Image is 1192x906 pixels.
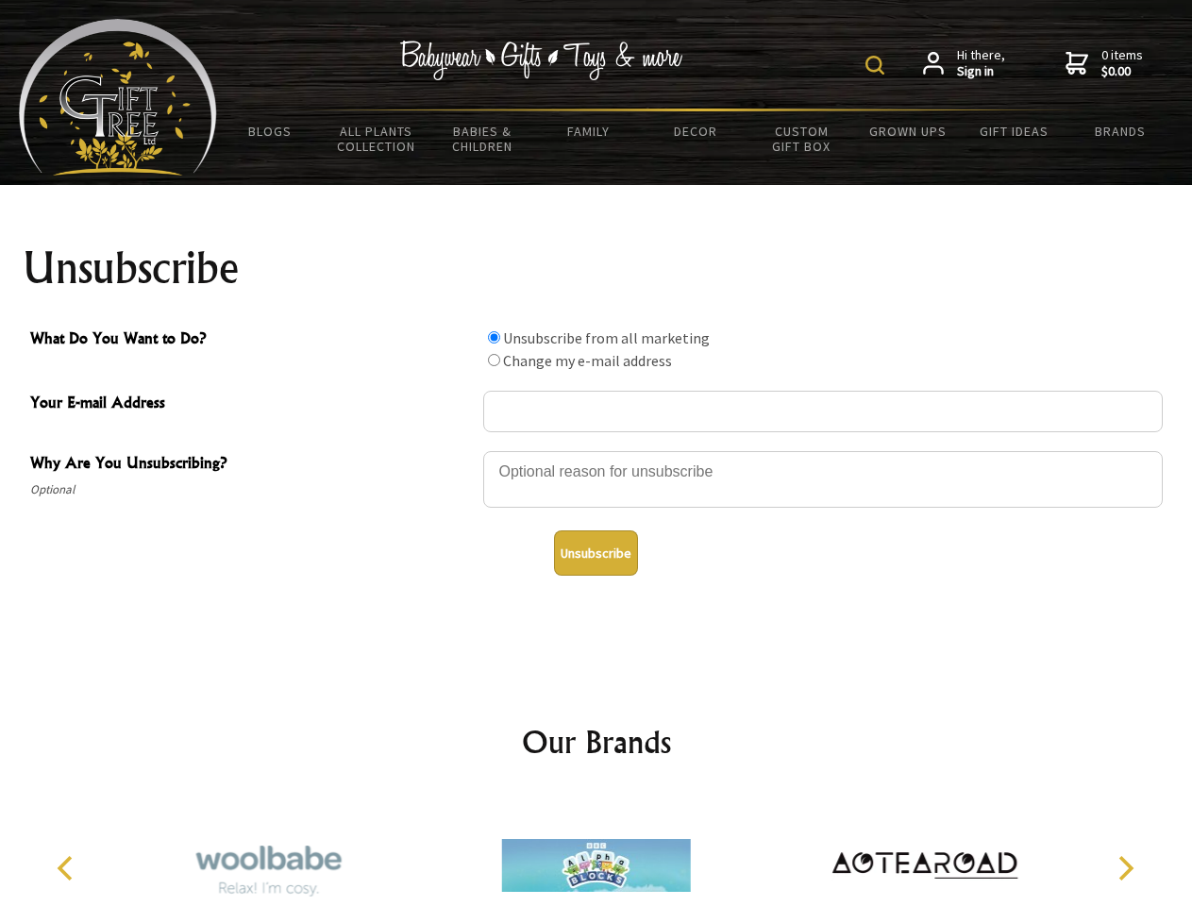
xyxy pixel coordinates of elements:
[923,47,1005,80] a: Hi there,Sign in
[488,354,500,366] input: What Do You Want to Do?
[536,111,643,151] a: Family
[865,56,884,75] img: product search
[1101,63,1143,80] strong: $0.00
[38,719,1155,764] h2: Our Brands
[23,245,1170,291] h1: Unsubscribe
[30,391,474,418] span: Your E-mail Address
[961,111,1067,151] a: Gift Ideas
[854,111,961,151] a: Grown Ups
[217,111,324,151] a: BLOGS
[503,351,672,370] label: Change my e-mail address
[30,478,474,501] span: Optional
[957,63,1005,80] strong: Sign in
[642,111,748,151] a: Decor
[30,327,474,354] span: What Do You Want to Do?
[1067,111,1174,151] a: Brands
[503,328,710,347] label: Unsubscribe from all marketing
[1066,47,1143,80] a: 0 items$0.00
[19,19,217,176] img: Babyware - Gifts - Toys and more...
[429,111,536,166] a: Babies & Children
[957,47,1005,80] span: Hi there,
[483,391,1163,432] input: Your E-mail Address
[488,331,500,344] input: What Do You Want to Do?
[47,847,89,889] button: Previous
[400,41,683,80] img: Babywear - Gifts - Toys & more
[324,111,430,166] a: All Plants Collection
[30,451,474,478] span: Why Are You Unsubscribing?
[483,451,1163,508] textarea: Why Are You Unsubscribing?
[748,111,855,166] a: Custom Gift Box
[1104,847,1146,889] button: Next
[554,530,638,576] button: Unsubscribe
[1101,46,1143,80] span: 0 items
